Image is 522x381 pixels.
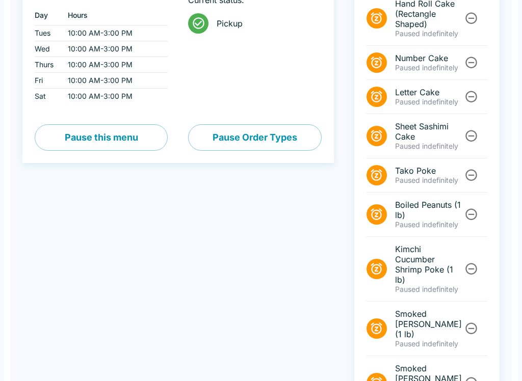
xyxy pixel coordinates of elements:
[35,6,60,26] th: Day
[35,89,60,105] td: Sat
[395,221,463,230] p: Paused indefinitely
[395,30,463,39] p: Paused indefinitely
[35,58,60,73] td: Thurs
[35,26,60,42] td: Tues
[395,64,463,73] p: Paused indefinitely
[60,58,168,73] td: 10:00 AM - 3:00 PM
[395,285,463,294] p: Paused indefinitely
[60,73,168,89] td: 10:00 AM - 3:00 PM
[60,89,168,105] td: 10:00 AM - 3:00 PM
[35,42,60,58] td: Wed
[35,73,60,89] td: Fri
[395,53,463,64] span: Number Cake
[217,19,313,29] span: Pickup
[462,319,481,338] button: Unpause
[395,176,463,185] p: Paused indefinitely
[395,340,463,349] p: Paused indefinitely
[462,260,481,279] button: Unpause
[395,88,463,98] span: Letter Cake
[462,127,481,146] button: Unpause
[395,122,463,142] span: Sheet Sashimi Cake
[395,244,463,285] span: Kimchi Cucumber Shrimp Poke (1 lb)
[395,309,463,340] span: Smoked [PERSON_NAME] (1 lb)
[395,98,463,107] p: Paused indefinitely
[395,200,463,221] span: Boiled Peanuts (1 lb)
[462,53,481,72] button: Unpause
[462,88,481,106] button: Unpause
[462,166,481,185] button: Unpause
[395,166,463,176] span: Tako Poke
[395,142,463,151] p: Paused indefinitely
[60,42,168,58] td: 10:00 AM - 3:00 PM
[60,6,168,26] th: Hours
[462,9,481,28] button: Unpause
[462,205,481,224] button: Unpause
[188,125,321,151] button: Pause Order Types
[60,26,168,42] td: 10:00 AM - 3:00 PM
[35,125,168,151] button: Pause this menu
